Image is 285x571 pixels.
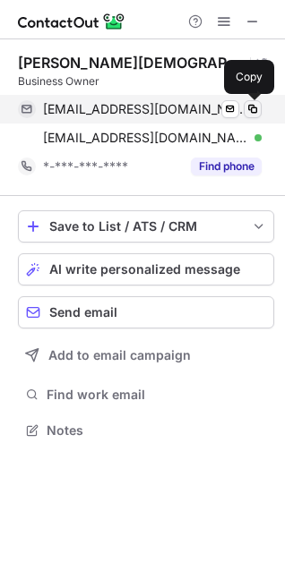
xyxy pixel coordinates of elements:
[43,101,248,117] span: [EMAIL_ADDRESS][DOMAIN_NAME]
[18,296,274,328] button: Send email
[18,339,274,371] button: Add to email campaign
[47,387,267,403] span: Find work email
[18,54,245,72] div: [PERSON_NAME][DEMOGRAPHIC_DATA]
[18,253,274,285] button: AI write personalized message
[191,158,262,175] button: Reveal Button
[47,422,267,439] span: Notes
[48,348,191,362] span: Add to email campaign
[18,73,274,89] div: Business Owner
[49,305,117,320] span: Send email
[18,418,274,443] button: Notes
[49,262,240,277] span: AI write personalized message
[18,11,125,32] img: ContactOut v5.3.10
[43,130,248,146] span: [EMAIL_ADDRESS][DOMAIN_NAME]
[18,382,274,407] button: Find work email
[49,219,243,234] div: Save to List / ATS / CRM
[18,210,274,243] button: save-profile-one-click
